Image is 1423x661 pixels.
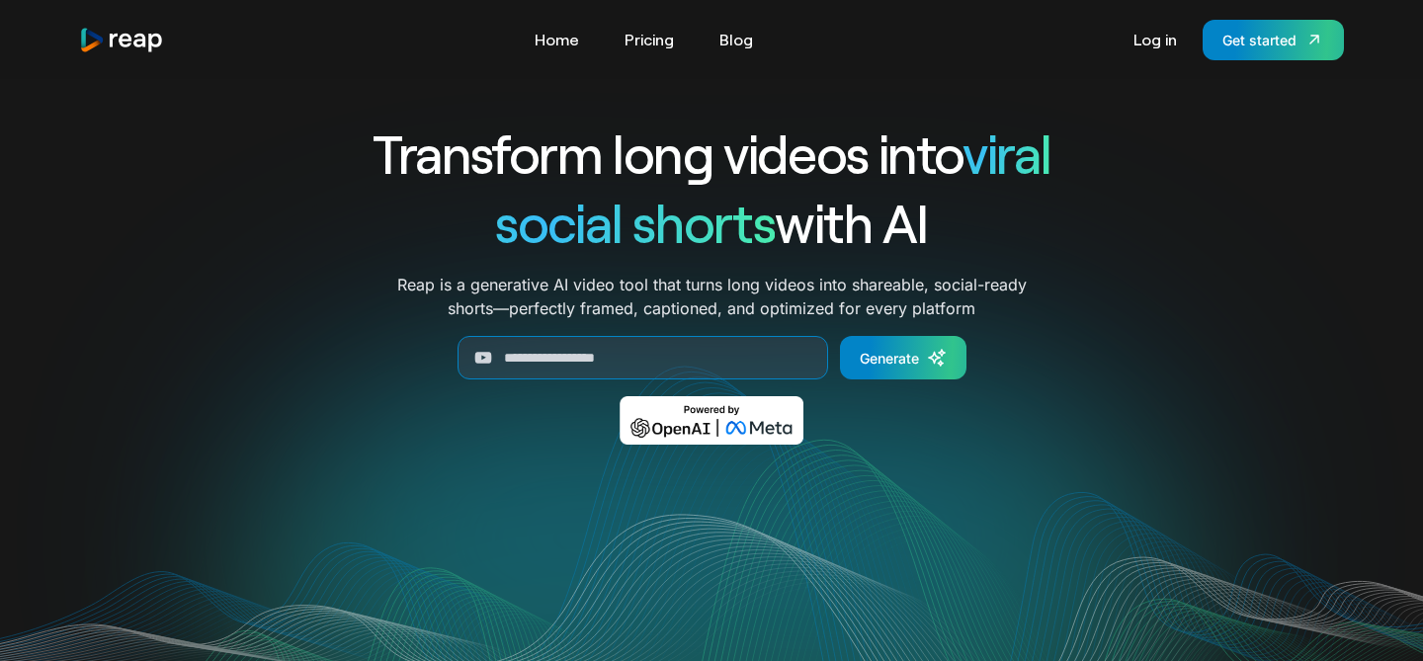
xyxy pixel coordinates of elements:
[963,121,1050,185] span: viral
[1124,24,1187,55] a: Log in
[300,119,1123,188] h1: Transform long videos into
[710,24,763,55] a: Blog
[300,188,1123,257] h1: with AI
[525,24,589,55] a: Home
[495,190,775,254] span: social shorts
[860,348,919,369] div: Generate
[840,336,966,379] a: Generate
[397,273,1027,320] p: Reap is a generative AI video tool that turns long videos into shareable, social-ready shorts—per...
[1222,30,1297,50] div: Get started
[1203,20,1344,60] a: Get started
[615,24,684,55] a: Pricing
[620,396,804,445] img: Powered by OpenAI & Meta
[300,336,1123,379] form: Generate Form
[79,27,164,53] a: home
[79,27,164,53] img: reap logo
